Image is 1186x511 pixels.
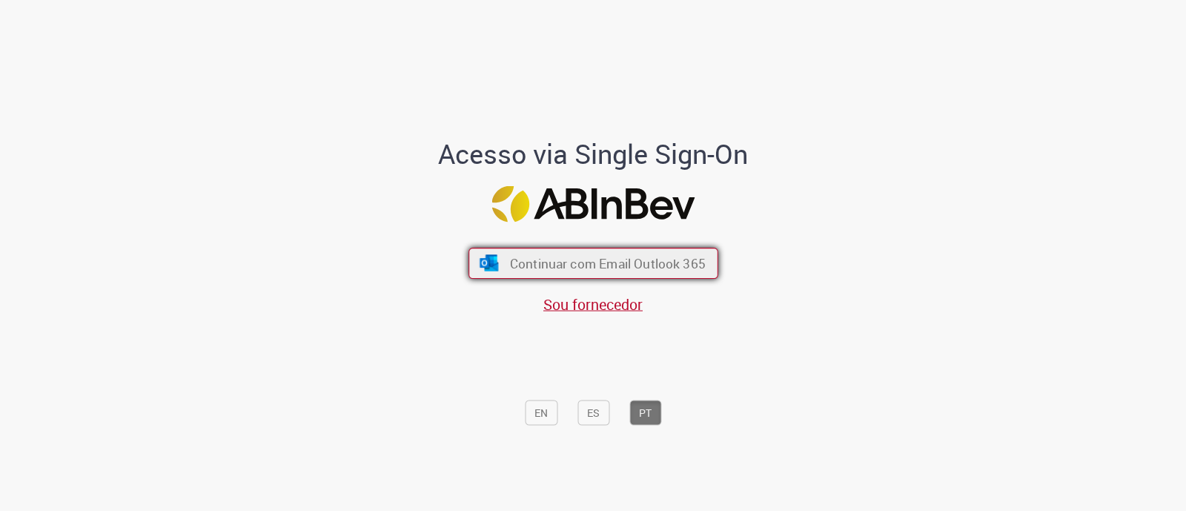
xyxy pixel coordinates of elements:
h1: Acesso via Single Sign-On [388,139,799,168]
button: PT [629,400,661,425]
img: Logo ABInBev [491,186,695,222]
button: ícone Azure/Microsoft 360 Continuar com Email Outlook 365 [468,248,718,279]
a: Sou fornecedor [543,294,643,314]
button: EN [525,400,557,425]
img: ícone Azure/Microsoft 360 [478,255,500,271]
button: ES [577,400,609,425]
span: Continuar com Email Outlook 365 [509,255,705,272]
